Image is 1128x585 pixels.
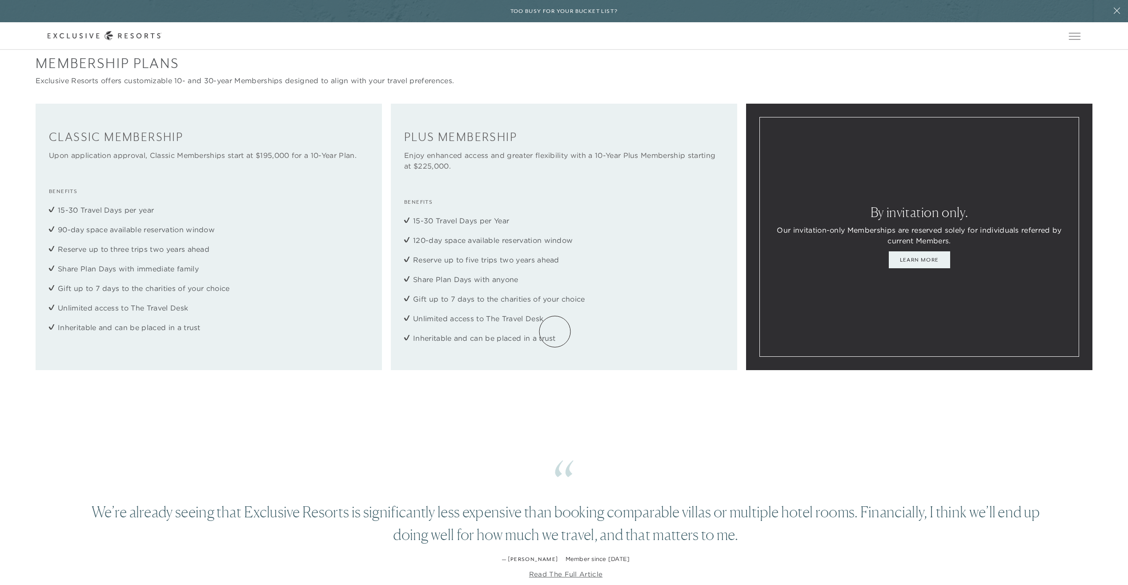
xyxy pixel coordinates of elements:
[58,263,360,274] li: Share Plan Days with immediate family
[58,283,360,294] li: Gift up to 7 days to the charities of your choice
[871,206,968,220] h6: By invitation only.
[529,570,602,579] a: Read the full article
[1069,33,1080,39] button: Open navigation
[773,225,1065,246] p: Our invitation-only Memberships are reserved solely for individuals referred by current Members.
[58,244,360,254] li: Reserve up to three trips two years ahead
[413,274,715,285] li: Share Plan Days with anyone
[889,251,950,268] a: Learn More
[413,333,715,343] li: Inheritable and can be placed in a trust
[49,150,369,161] p: Upon application approval, Classic Memberships start at $195,000 for a 10-Year Plan.
[404,198,724,206] h6: Benefits
[58,224,360,235] li: 90-day space available reservation window
[404,150,724,171] p: Enjoy enhanced access and greater flexibility with a 10-Year Plus Membership starting at $225,000.
[36,75,1092,86] p: Exclusive Resorts offers customizable 10- and 30-year Memberships designed to align with your tra...
[58,303,360,313] li: Unlimited access to The Travel Desk
[36,53,1092,73] h3: Membership Plans
[510,7,618,16] h6: Too busy for your bucket list?
[49,130,369,145] h4: Classic Membership
[413,254,715,265] li: Reserve up to five trips two years ahead
[413,215,715,226] li: 15-30 Travel Days per Year
[49,187,369,196] h6: Benefits
[84,500,1048,546] p: We’re already seeing that Exclusive Resorts is significantly less expensive than booking comparab...
[566,555,630,564] p: Member since [DATE]
[502,555,558,564] h6: — [PERSON_NAME]
[58,205,360,215] li: 15-30 Travel Days per year
[58,322,360,333] li: Inheritable and can be placed in a trust
[413,313,715,324] li: Unlimited access to The Travel Desk
[404,130,724,145] h4: Plus Membership
[413,294,715,304] li: Gift up to 7 days to the charities of your choice
[413,235,715,246] li: 120-day space available reservation window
